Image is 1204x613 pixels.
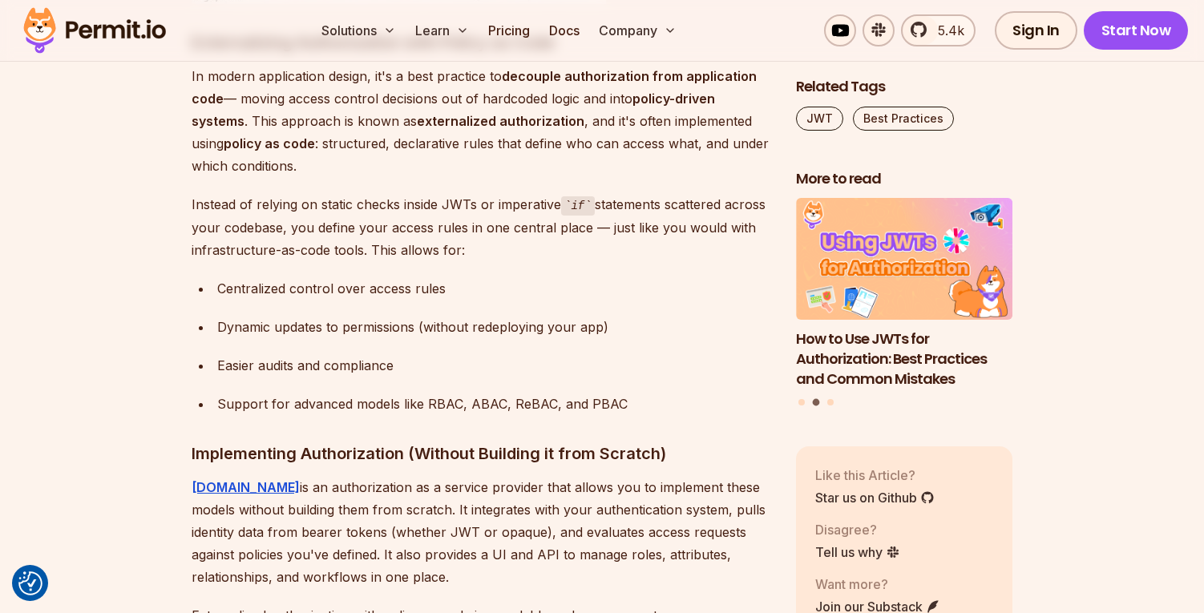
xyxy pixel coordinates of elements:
p: In modern application design, it's a best practice to — moving access control decisions out of ha... [192,65,770,177]
span: 5.4k [928,21,964,40]
button: Go to slide 3 [827,399,834,405]
a: [DOMAIN_NAME] [192,479,300,495]
h3: How to Use JWTs for Authorization: Best Practices and Common Mistakes [796,329,1012,389]
p: Want more? [815,575,940,594]
h2: More to read [796,169,1012,189]
p: is an authorization as a service provider that allows you to implement these models without build... [192,476,770,588]
a: Start Now [1084,11,1189,50]
button: Go to slide 1 [798,399,805,405]
img: How to Use JWTs for Authorization: Best Practices and Common Mistakes [796,199,1012,321]
div: Dynamic updates to permissions (without redeploying your app) [217,316,770,338]
img: Permit logo [16,3,173,58]
strong: externalized authorization [417,113,584,129]
button: Solutions [315,14,402,46]
a: Sign In [995,11,1077,50]
div: Easier audits and compliance [217,354,770,377]
li: 2 of 3 [796,199,1012,389]
h3: Implementing Authorization (Without Building it from Scratch) [192,441,770,466]
code: if [561,196,595,216]
div: Support for advanced models like RBAC, ABAC, ReBAC, and PBAC [217,393,770,415]
a: 5.4k [901,14,976,46]
p: Instead of relying on static checks inside JWTs or imperative statements scattered across your co... [192,193,770,261]
a: Tell us why [815,542,900,562]
p: Disagree? [815,520,900,539]
button: Go to slide 2 [813,399,820,406]
a: Best Practices [853,107,954,131]
h2: Related Tags [796,77,1012,97]
button: Consent Preferences [18,571,42,595]
a: Star us on Github [815,488,935,507]
button: Company [592,14,683,46]
div: Centralized control over access rules [217,277,770,300]
a: Pricing [482,14,536,46]
strong: policy as code [224,135,315,151]
p: Like this Article? [815,466,935,485]
a: How to Use JWTs for Authorization: Best Practices and Common MistakesHow to Use JWTs for Authoriz... [796,199,1012,389]
a: Docs [543,14,586,46]
img: Revisit consent button [18,571,42,595]
div: Posts [796,199,1012,409]
a: JWT [796,107,843,131]
button: Learn [409,14,475,46]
